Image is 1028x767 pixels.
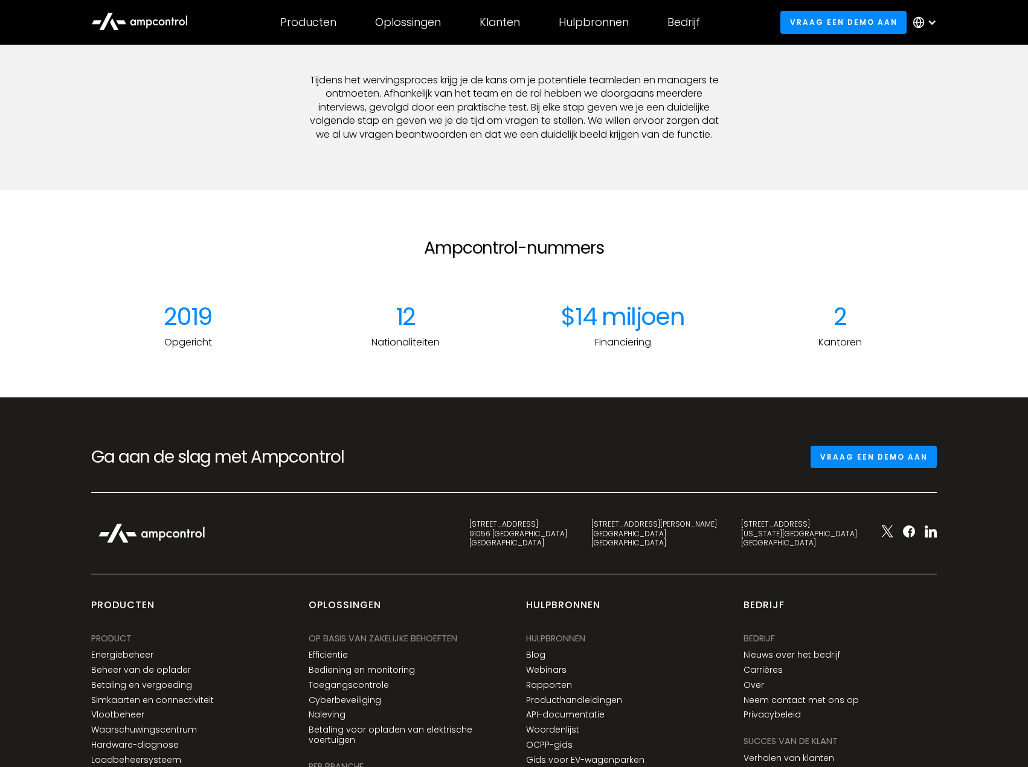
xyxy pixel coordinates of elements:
a: Over [744,680,764,690]
a: Vraag een demo aan [811,446,937,468]
a: Verhalen van klanten [744,753,834,763]
h2: Ga aan de slag met Ampcontrol [91,447,357,467]
div: [STREET_ADDRESS] 91056 [GEOGRAPHIC_DATA] [GEOGRAPHIC_DATA] [469,519,567,548]
a: Waarschuwingscentrum [91,725,197,735]
a: Bediening en monitoring [309,665,415,675]
a: Privacybeleid [744,710,801,720]
div: Bedrijf [667,16,700,29]
div: OP BASIS VAN ZAKELIJKE BEHOEFTEN [309,632,457,645]
a: Energiebeheer [91,650,153,660]
div: Hulpbronnen [559,16,629,29]
a: API-documentatie [526,710,605,720]
a: Simkaarten en connectiviteit [91,695,214,705]
h2: Ampcontrol-nummers [309,238,719,258]
div: Bedrijf [744,632,775,645]
a: Beheer van de oplader [91,665,191,675]
div: producten [91,599,155,621]
a: Naleving [309,710,345,720]
a: Hardware-diagnose [91,740,179,750]
a: Woordenlijst [526,725,579,735]
a: Betaling voor opladen van elektrische voertuigen [309,725,502,745]
a: Toegangscontrole [309,680,389,690]
p: Opgericht [91,336,284,349]
p: Nationaliteiten [309,336,502,349]
div: Hulpbronnen [526,599,600,621]
a: OCPP-gids [526,740,573,750]
div: Succes van de klant [744,734,838,748]
a: Betaling en vergoeding [91,680,192,690]
div: Oplossingen [309,599,381,621]
div: Klanten [480,16,520,29]
div: Producten [280,16,336,29]
div: Hulpbronnen [526,632,585,645]
a: Webinars [526,665,567,675]
a: Blog [526,650,545,660]
div: 12 [309,302,502,331]
div: [STREET_ADDRESS][PERSON_NAME] [GEOGRAPHIC_DATA] [GEOGRAPHIC_DATA] [591,519,717,548]
a: Laadbeheersysteem [91,755,181,765]
a: Carrières [744,665,783,675]
a: Vlootbeheer [91,710,144,720]
div: [STREET_ADDRESS] [US_STATE][GEOGRAPHIC_DATA] [GEOGRAPHIC_DATA] [741,519,857,548]
div: Bedrijf [744,599,785,621]
div: Oplossingen [375,16,441,29]
p: Tijdens het wervingsproces krijg je de kans om je potentiële teamleden en managers te ontmoeten. ... [309,74,719,141]
a: Cyberbeveiliging [309,695,381,705]
p: Kantoren [744,336,937,349]
img: Ampcontrol Logo [91,517,212,550]
div: $14 miljoen [526,302,719,331]
a: Rapporten [526,680,572,690]
div: 2019 [91,302,284,331]
a: Efficiëntie [309,650,348,660]
a: Gids voor EV-wagenparken [526,755,644,765]
a: Producthandleidingen [526,695,622,705]
a: Vraag een demo aan [780,11,907,33]
div: 2 [744,302,937,331]
a: Neem contact met ons op [744,695,859,705]
a: Nieuws over het bedrijf [744,650,840,660]
p: Financiering [526,336,719,349]
div: PRODUCT [91,632,132,645]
